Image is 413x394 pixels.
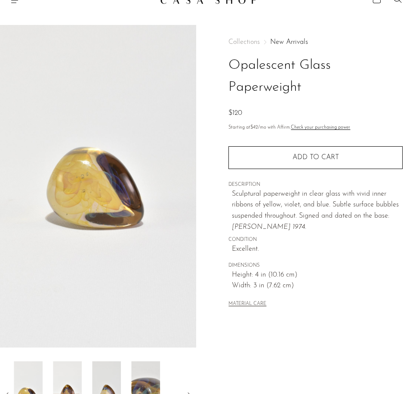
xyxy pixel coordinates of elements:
[228,124,403,132] p: Starting at /mo with Affirm.
[228,110,242,117] span: $120
[232,280,403,292] span: Width: 3 in (7.62 cm)
[228,39,260,46] span: Collections
[228,146,403,169] button: Add to cart
[232,189,403,233] p: Sculptural paperweight in clear glass with vivid inner ribbons of yellow, violet, and blue. Subtl...
[232,244,403,255] span: Excellent.
[228,39,403,46] nav: Breadcrumbs
[228,262,403,270] span: DIMENSIONS
[232,224,306,231] em: [PERSON_NAME] 1974.
[228,301,266,308] button: MATERIAL CARE
[228,181,403,189] span: DESCRIPTION
[293,154,339,161] span: Add to cart
[270,39,308,46] a: New Arrivals
[228,55,403,98] h1: Opalescent Glass Paperweight
[291,125,350,130] a: Check your purchasing power - Learn more about Affirm Financing (opens in modal)
[228,236,403,244] span: CONDITION
[250,125,258,130] span: $42
[232,270,403,281] span: Height: 4 in (10.16 cm)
